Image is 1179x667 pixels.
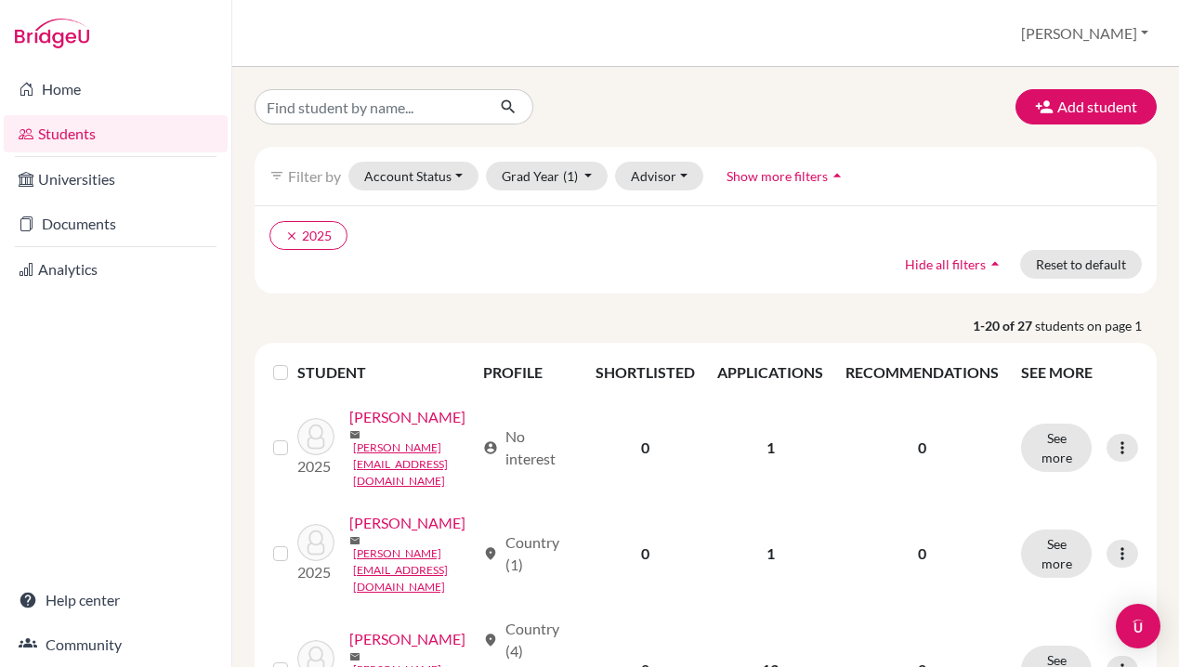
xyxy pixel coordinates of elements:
[483,633,498,647] span: location_on
[297,455,334,477] p: 2025
[1116,604,1160,648] div: Open Intercom Messenger
[986,255,1004,273] i: arrow_drop_up
[845,543,999,565] p: 0
[4,71,228,108] a: Home
[834,350,1010,395] th: RECOMMENDATIONS
[845,437,999,459] p: 0
[584,395,706,501] td: 0
[4,582,228,619] a: Help center
[711,162,862,190] button: Show more filtersarrow_drop_up
[4,161,228,198] a: Universities
[288,167,341,185] span: Filter by
[349,512,465,534] a: [PERSON_NAME]
[297,561,334,583] p: 2025
[297,350,472,395] th: STUDENT
[4,205,228,242] a: Documents
[727,168,828,184] span: Show more filters
[269,168,284,183] i: filter_list
[4,251,228,288] a: Analytics
[1021,530,1092,578] button: See more
[889,250,1020,279] button: Hide all filtersarrow_drop_up
[483,531,573,576] div: Country (1)
[1021,424,1092,472] button: See more
[1015,89,1157,124] button: Add student
[563,168,578,184] span: (1)
[706,501,834,607] td: 1
[1035,316,1157,335] span: students on page 1
[483,425,573,470] div: No interest
[15,19,89,48] img: Bridge-U
[483,618,573,662] div: Country (4)
[297,524,334,561] img: Arcuri, Isabella
[584,501,706,607] td: 0
[483,440,498,455] span: account_circle
[973,316,1035,335] strong: 1-20 of 27
[349,535,360,546] span: mail
[483,546,498,561] span: location_on
[285,229,298,242] i: clear
[486,162,609,190] button: Grad Year(1)
[905,256,986,272] span: Hide all filters
[353,439,475,490] a: [PERSON_NAME][EMAIL_ADDRESS][DOMAIN_NAME]
[615,162,703,190] button: Advisor
[349,406,465,428] a: [PERSON_NAME]
[269,221,347,250] button: clear2025
[353,545,475,595] a: [PERSON_NAME][EMAIL_ADDRESS][DOMAIN_NAME]
[297,418,334,455] img: Angres, Rocco
[349,651,360,662] span: mail
[255,89,485,124] input: Find student by name...
[4,115,228,152] a: Students
[706,395,834,501] td: 1
[828,166,846,185] i: arrow_drop_up
[1013,16,1157,51] button: [PERSON_NAME]
[1010,350,1149,395] th: SEE MORE
[472,350,584,395] th: PROFILE
[4,626,228,663] a: Community
[584,350,706,395] th: SHORTLISTED
[348,162,478,190] button: Account Status
[1020,250,1142,279] button: Reset to default
[349,429,360,440] span: mail
[349,628,465,650] a: [PERSON_NAME]
[706,350,834,395] th: APPLICATIONS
